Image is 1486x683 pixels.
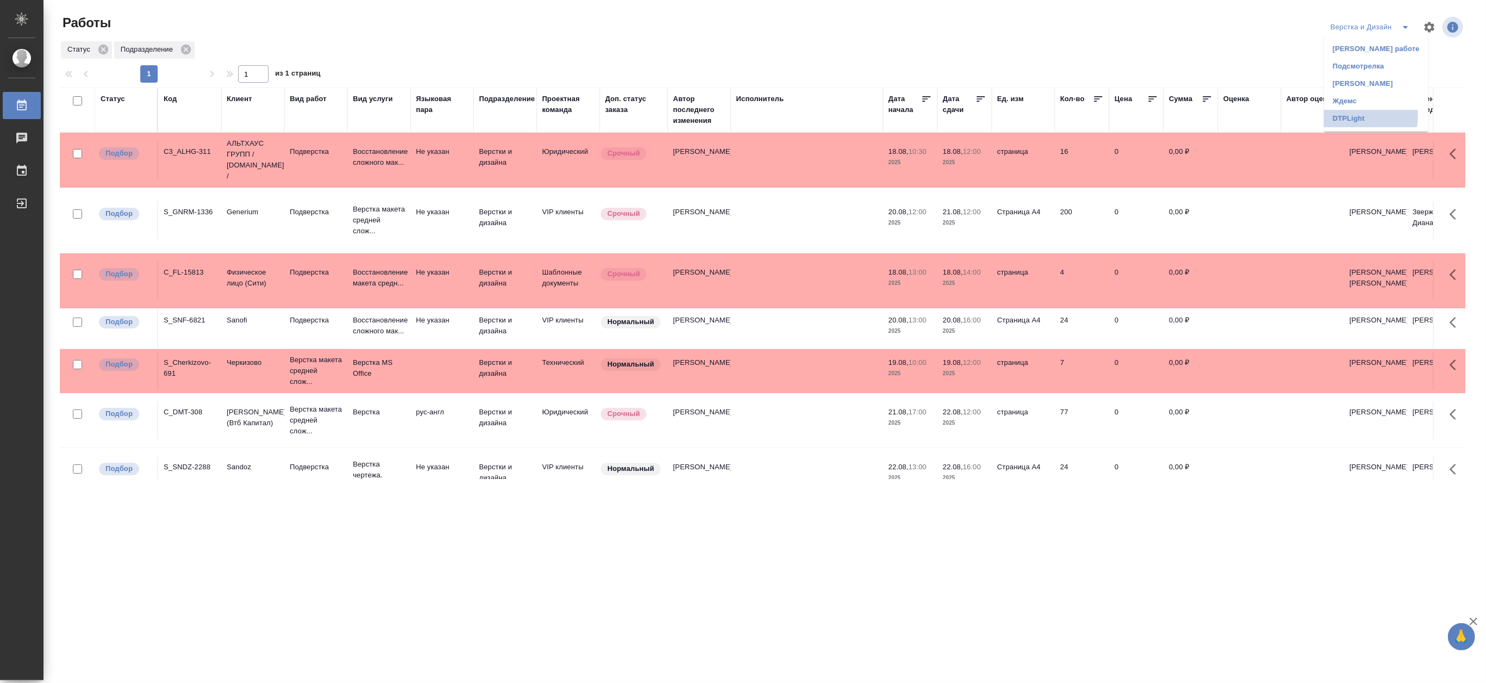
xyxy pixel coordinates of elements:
[164,407,216,418] div: C_DMT-308
[537,401,600,439] td: Юридический
[888,268,909,276] p: 18.08,
[479,94,535,104] div: Подразделение
[353,459,405,492] p: Верстка чертежа. Количество...
[290,355,342,387] p: Верстка макета средней слож...
[992,262,1055,300] td: страница
[537,309,600,347] td: VIP клиенты
[943,408,963,416] p: 22.08,
[227,407,279,429] p: [PERSON_NAME] (Втб Капитал)
[1443,201,1469,227] button: Здесь прячутся важные кнопки
[888,278,932,289] p: 2025
[1407,309,1470,347] td: [PERSON_NAME]
[909,358,927,367] p: 10:00
[1324,92,1428,110] li: Ждемс
[1109,309,1164,347] td: 0
[909,208,927,216] p: 12:00
[888,316,909,324] p: 20.08,
[943,218,986,228] p: 2025
[888,147,909,156] p: 18.08,
[474,309,537,347] td: Верстки и дизайна
[411,262,474,300] td: Не указан
[1164,309,1218,347] td: 0,00 ₽
[290,404,342,437] p: Верстка макета средней слож...
[474,201,537,239] td: Верстки и дизайна
[607,316,654,327] p: Нормальный
[121,44,177,55] p: Подразделение
[1055,141,1109,179] td: 16
[888,358,909,367] p: 19.08,
[1109,201,1164,239] td: 0
[1169,94,1192,104] div: Сумма
[943,94,975,115] div: Дата сдачи
[1109,401,1164,439] td: 0
[98,207,152,221] div: Можно подбирать исполнителей
[105,269,133,280] p: Подбор
[1350,267,1402,289] p: [PERSON_NAME], [PERSON_NAME]
[673,94,725,126] div: Автор последнего изменения
[411,456,474,494] td: Не указан
[1407,352,1470,390] td: [PERSON_NAME]
[888,408,909,416] p: 21.08,
[888,473,932,483] p: 2025
[668,201,731,239] td: [PERSON_NAME]
[353,94,393,104] div: Вид услуги
[943,418,986,429] p: 2025
[992,352,1055,390] td: страница
[290,462,342,473] p: Подверстка
[888,157,932,168] p: 2025
[963,268,981,276] p: 14:00
[992,201,1055,239] td: Страница А4
[1448,623,1475,650] button: 🙏
[474,352,537,390] td: Верстки и дизайна
[668,262,731,300] td: [PERSON_NAME]
[227,94,252,104] div: Клиент
[353,407,405,418] p: Верстка
[101,94,125,104] div: Статус
[605,94,662,115] div: Доп. статус заказа
[1443,352,1469,378] button: Здесь прячутся важные кнопки
[105,208,133,219] p: Подбор
[1452,625,1471,648] span: 🙏
[607,208,640,219] p: Срочный
[668,456,731,494] td: [PERSON_NAME]
[992,141,1055,179] td: страница
[164,207,216,218] div: S_GNRM-1336
[164,357,216,379] div: S_Cherkizovo-691
[909,147,927,156] p: 10:30
[1407,262,1470,300] td: [PERSON_NAME]
[1115,94,1133,104] div: Цена
[1286,94,1335,104] div: Автор оценки
[98,357,152,372] div: Можно подбирать исполнителей
[963,463,981,471] p: 16:00
[411,201,474,239] td: Не указан
[1055,262,1109,300] td: 4
[164,146,216,157] div: C3_ALHG-311
[1055,352,1109,390] td: 7
[227,462,279,473] p: Sandoz
[227,138,279,182] p: АЛЬТХАУС ГРУПП / [DOMAIN_NAME] /
[290,207,342,218] p: Подверстка
[1443,309,1469,336] button: Здесь прячутся важные кнопки
[668,352,731,390] td: [PERSON_NAME]
[1407,456,1470,494] td: [PERSON_NAME]
[1324,75,1428,92] li: [PERSON_NAME]
[963,147,981,156] p: 12:00
[105,408,133,419] p: Подбор
[736,94,784,104] div: Исполнитель
[668,309,731,347] td: [PERSON_NAME]
[1109,352,1164,390] td: 0
[963,316,981,324] p: 16:00
[290,267,342,278] p: Подверстка
[353,267,405,289] p: Восстановление макета средн...
[227,207,279,218] p: Generium
[997,94,1024,104] div: Ед. изм
[105,463,133,474] p: Подбор
[1407,201,1470,239] td: Звержановская Диана
[943,326,986,337] p: 2025
[963,208,981,216] p: 12:00
[98,315,152,330] div: Можно подбирать исполнителей
[114,41,195,59] div: Подразделение
[943,147,963,156] p: 18.08,
[164,94,177,104] div: Код
[909,268,927,276] p: 13:00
